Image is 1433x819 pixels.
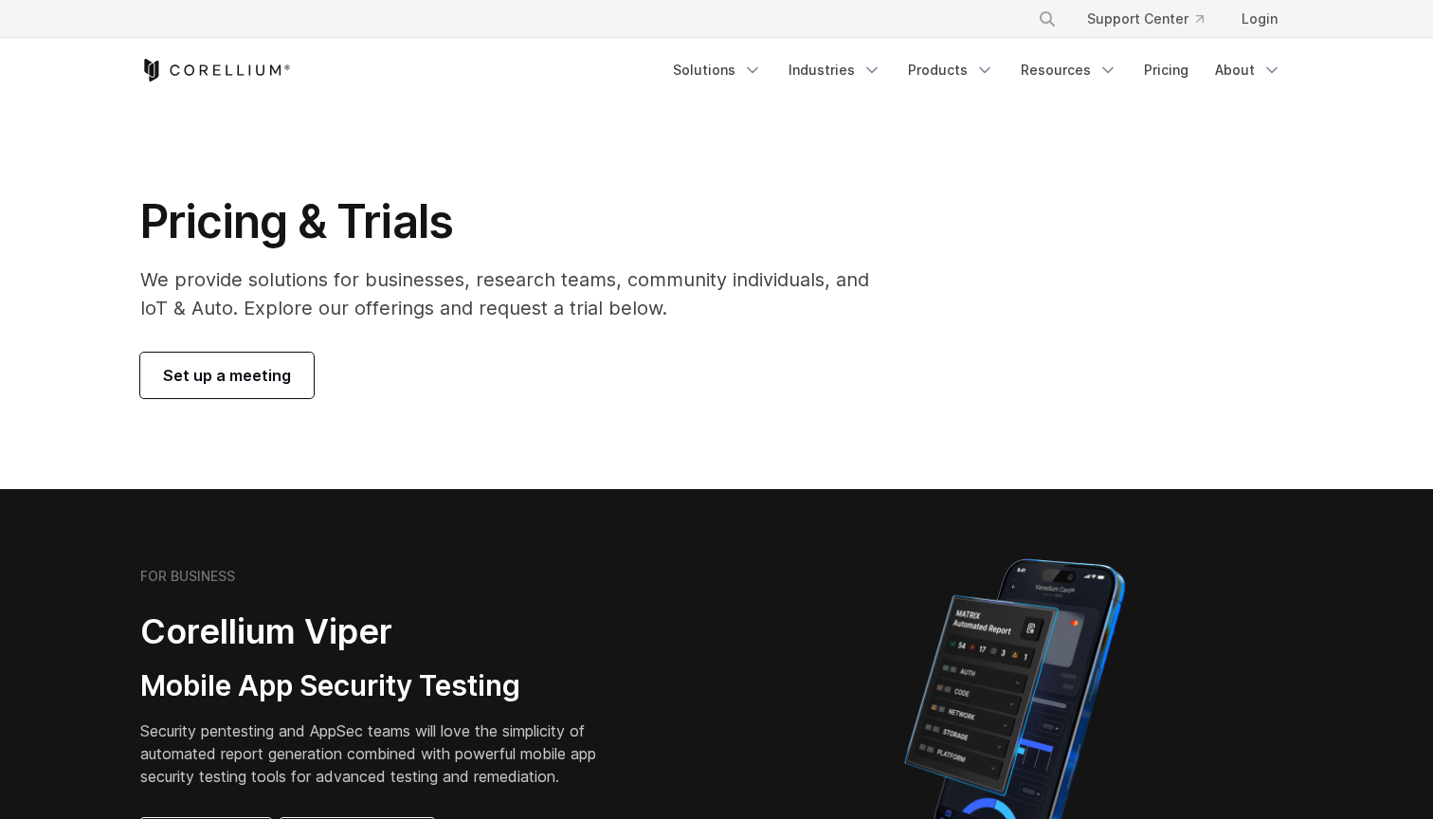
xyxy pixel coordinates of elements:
[140,193,896,250] h1: Pricing & Trials
[140,668,626,704] h3: Mobile App Security Testing
[140,353,314,398] a: Set up a meeting
[777,53,893,87] a: Industries
[1072,2,1219,36] a: Support Center
[1015,2,1293,36] div: Navigation Menu
[1133,53,1200,87] a: Pricing
[140,610,626,653] h2: Corellium Viper
[140,719,626,788] p: Security pentesting and AppSec teams will love the simplicity of automated report generation comb...
[140,265,896,322] p: We provide solutions for businesses, research teams, community individuals, and IoT & Auto. Explo...
[662,53,773,87] a: Solutions
[662,53,1293,87] div: Navigation Menu
[140,59,291,82] a: Corellium Home
[1226,2,1293,36] a: Login
[163,364,291,387] span: Set up a meeting
[1204,53,1293,87] a: About
[897,53,1006,87] a: Products
[1030,2,1064,36] button: Search
[140,568,235,585] h6: FOR BUSINESS
[1009,53,1129,87] a: Resources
